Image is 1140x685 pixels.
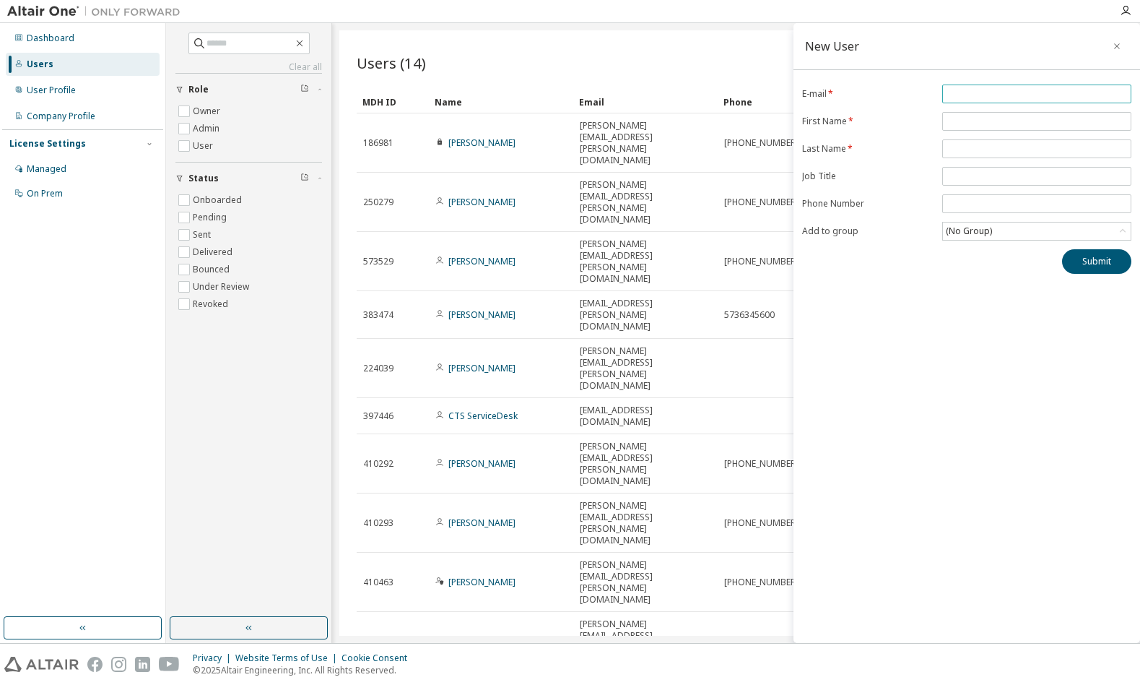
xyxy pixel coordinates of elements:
[724,137,799,149] span: [PHONE_NUMBER]
[580,345,711,392] span: [PERSON_NAME][EMAIL_ADDRESS][PERSON_NAME][DOMAIN_NAME]
[363,458,393,470] span: 410292
[448,576,515,588] a: [PERSON_NAME]
[193,278,252,296] label: Under Review
[448,137,515,149] a: [PERSON_NAME]
[235,652,341,664] div: Website Terms of Use
[580,298,711,332] span: [EMAIL_ADDRESS][PERSON_NAME][DOMAIN_NAME]
[448,635,515,647] a: [PERSON_NAME]
[135,657,150,672] img: linkedin.svg
[724,517,799,529] span: [PHONE_NUMBER]
[724,577,799,588] span: [PHONE_NUMBER]
[111,657,126,672] img: instagram.svg
[27,59,53,70] div: Users
[193,209,230,226] label: Pending
[363,309,393,321] span: 383474
[193,137,216,155] label: User
[724,197,799,208] span: [PHONE_NUMBER]
[363,363,393,374] span: 224039
[448,410,518,422] a: CTS ServiceDesk
[448,362,515,374] a: [PERSON_NAME]
[943,223,1131,240] div: (No Group)
[448,196,515,208] a: [PERSON_NAME]
[193,652,235,664] div: Privacy
[193,296,231,313] label: Revoked
[723,90,856,113] div: Phone
[188,84,209,95] span: Role
[193,226,214,244] label: Sent
[363,517,393,529] span: 410293
[802,198,934,210] label: Phone Number
[27,163,66,175] div: Managed
[805,40,859,52] div: New User
[193,261,232,278] label: Bounced
[193,664,416,676] p: © 2025 Altair Engineering, Inc. All Rights Reserved.
[193,244,235,261] label: Delivered
[175,61,322,73] a: Clear all
[580,500,711,546] span: [PERSON_NAME][EMAIL_ADDRESS][PERSON_NAME][DOMAIN_NAME]
[27,33,74,44] div: Dashboard
[363,410,393,422] span: 397446
[448,255,515,267] a: [PERSON_NAME]
[300,84,309,95] span: Clear filter
[7,4,188,19] img: Altair One
[193,120,222,137] label: Admin
[580,619,711,665] span: [PERSON_NAME][EMAIL_ADDRESS][PERSON_NAME][DOMAIN_NAME]
[448,517,515,529] a: [PERSON_NAME]
[802,225,934,237] label: Add to group
[802,88,934,100] label: E-mail
[27,85,76,96] div: User Profile
[175,163,322,194] button: Status
[580,238,711,285] span: [PERSON_NAME][EMAIL_ADDRESS][PERSON_NAME][DOMAIN_NAME]
[724,309,775,321] span: 5736345600
[188,173,219,184] span: Status
[580,441,711,487] span: [PERSON_NAME][EMAIL_ADDRESS][PERSON_NAME][DOMAIN_NAME]
[724,256,799,267] span: [PHONE_NUMBER]
[4,657,79,672] img: altair_logo.svg
[435,90,567,113] div: Name
[27,188,63,199] div: On Prem
[944,223,994,239] div: (No Group)
[580,405,711,428] span: [EMAIL_ADDRESS][DOMAIN_NAME]
[1062,249,1131,274] button: Submit
[27,111,95,122] div: Company Profile
[362,90,423,113] div: MDH ID
[448,309,515,321] a: [PERSON_NAME]
[580,120,711,166] span: [PERSON_NAME][EMAIL_ADDRESS][PERSON_NAME][DOMAIN_NAME]
[724,458,799,470] span: [PHONE_NUMBER]
[580,179,711,225] span: [PERSON_NAME][EMAIL_ADDRESS][PERSON_NAME][DOMAIN_NAME]
[363,137,393,149] span: 186981
[357,53,426,73] span: Users (14)
[363,197,393,208] span: 250279
[802,143,934,155] label: Last Name
[193,191,245,209] label: Onboarded
[363,256,393,267] span: 573529
[159,657,180,672] img: youtube.svg
[175,74,322,105] button: Role
[193,103,223,120] label: Owner
[341,652,416,664] div: Cookie Consent
[9,138,86,150] div: License Settings
[300,173,309,184] span: Clear filter
[87,657,103,672] img: facebook.svg
[802,116,934,127] label: First Name
[802,171,934,182] label: Job Title
[580,559,711,606] span: [PERSON_NAME][EMAIL_ADDRESS][PERSON_NAME][DOMAIN_NAME]
[363,577,393,588] span: 410463
[448,457,515,470] a: [PERSON_NAME]
[579,90,712,113] div: Email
